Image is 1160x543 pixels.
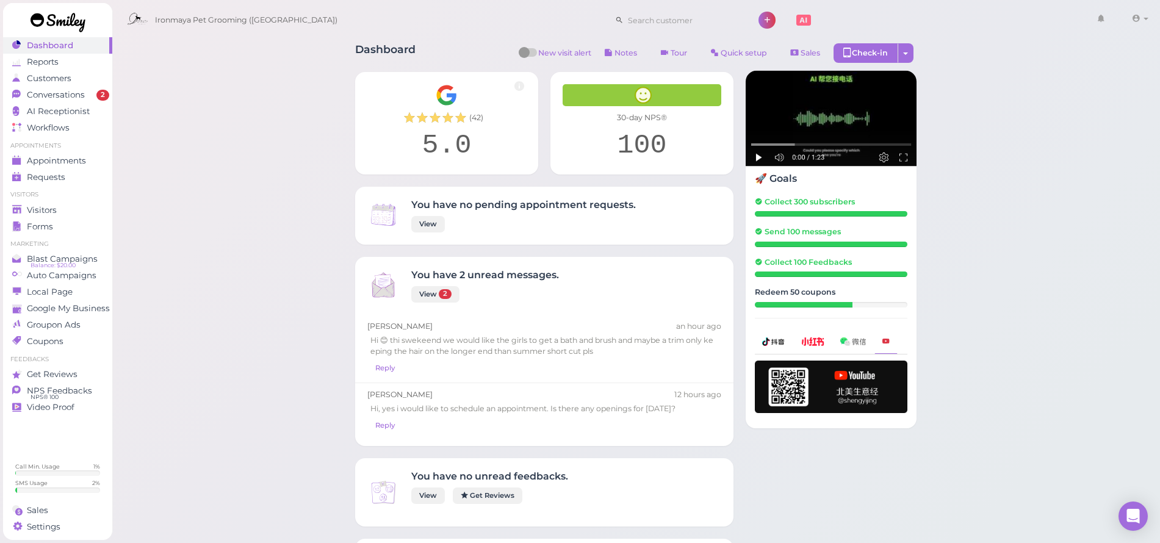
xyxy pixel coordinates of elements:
a: Google My Business [3,300,112,317]
div: 100 [563,129,721,162]
div: Hi 😊 thi swekeend we would like the girls to get a bath and brush and maybe a trim only keeping t... [367,332,721,360]
span: Ironmaya Pet Grooming ([GEOGRAPHIC_DATA]) [155,3,337,37]
img: douyin-2727e60b7b0d5d1bbe969c21619e8014.png [762,337,785,346]
h5: Collect 100 Feedbacks [755,257,907,267]
img: Inbox [367,199,399,231]
a: Coupons [3,333,112,350]
button: Notes [594,43,647,63]
a: Appointments [3,153,112,169]
li: Visitors [3,190,112,199]
a: Sales [3,502,112,519]
a: Dashboard [3,37,112,54]
span: Sales [27,505,48,516]
h4: You have 2 unread messages. [411,269,559,281]
a: Forms [3,218,112,235]
a: Settings [3,519,112,535]
a: Reply [367,417,403,434]
span: Conversations [27,90,85,100]
a: Customers [3,70,112,87]
span: Groupon Ads [27,320,81,330]
span: AI Receptionist [27,106,90,117]
span: Auto Campaigns [27,270,96,281]
div: 32 [755,302,852,307]
span: Appointments [27,156,86,166]
h5: Send 100 messages [755,227,907,236]
span: Video Proof [27,402,74,412]
a: View [411,216,445,232]
li: Feedbacks [3,355,112,364]
div: Hi, yes i would like to schedule an appointment. Is there any openings for [DATE]? [367,400,721,417]
div: [PERSON_NAME] [367,389,721,400]
a: Conversations 2 [3,87,112,103]
img: Google__G__Logo-edd0e34f60d7ca4a2f4ece79cff21ae3.svg [436,84,458,106]
span: Reports [27,57,59,67]
div: 10/02 08:28am [676,321,721,332]
span: NPS® 100 [31,392,59,402]
img: wechat-a99521bb4f7854bbf8f190d1356e2cdb.png [840,337,866,345]
a: Reply [367,360,403,376]
div: 1 % [93,462,100,470]
div: Open Intercom Messenger [1119,502,1148,531]
a: Auto Campaigns [3,267,112,284]
a: View [411,487,445,504]
a: View 2 [411,286,459,303]
span: NPS Feedbacks [27,386,92,396]
span: Requests [27,172,65,182]
a: Sales [780,43,830,63]
img: AI receptionist [746,71,917,167]
div: [PERSON_NAME] [367,321,721,332]
h4: You have no pending appointment requests. [411,199,636,210]
a: Get Reviews [453,487,522,504]
span: New visit alert [538,48,591,66]
a: Quick setup [701,43,777,63]
h5: Collect 300 subscribers [755,197,907,206]
div: 5.0 [367,129,526,162]
span: Dashboard [27,40,73,51]
div: Call Min. Usage [15,462,60,470]
a: Blast Campaigns Balance: $20.00 [3,251,112,267]
span: 2 [439,289,452,299]
span: Get Reviews [27,369,77,379]
a: Reports [3,54,112,70]
span: Local Page [27,287,73,297]
a: AI Receptionist [3,103,112,120]
div: 10/01 09:35pm [674,389,721,400]
span: Settings [27,522,60,532]
span: Balance: $20.00 [31,261,76,270]
a: Workflows [3,120,112,136]
a: NPS Feedbacks NPS® 100 [3,383,112,399]
a: Requests [3,169,112,185]
span: Google My Business [27,303,110,314]
img: Inbox [367,476,399,508]
div: 30-day NPS® [563,112,721,123]
input: Search customer [624,10,742,30]
div: Check-in [834,43,898,63]
img: youtube-h-92280983ece59b2848f85fc261e8ffad.png [755,361,907,413]
li: Appointments [3,142,112,150]
img: xhs-786d23addd57f6a2be217d5a65f4ab6b.png [801,337,824,345]
a: Local Page [3,284,112,300]
h5: Redeem 50 coupons [755,287,907,297]
span: Sales [801,48,820,57]
h4: 🚀 Goals [755,173,907,184]
span: Workflows [27,123,70,133]
h1: Dashboard [355,43,416,66]
li: Marketing [3,240,112,248]
a: Tour [650,43,697,63]
span: Coupons [27,336,63,347]
span: Visitors [27,205,57,215]
div: SMS Usage [15,479,48,487]
a: Visitors [3,202,112,218]
span: Blast Campaigns [27,254,98,264]
span: ( 42 ) [469,112,483,123]
span: Customers [27,73,71,84]
span: Forms [27,221,53,232]
a: Video Proof [3,399,112,415]
div: 2 % [92,479,100,487]
a: Get Reviews [3,366,112,383]
span: 2 [96,90,109,101]
h4: You have no unread feedbacks. [411,470,568,482]
img: Inbox [367,269,399,301]
a: Groupon Ads [3,317,112,333]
